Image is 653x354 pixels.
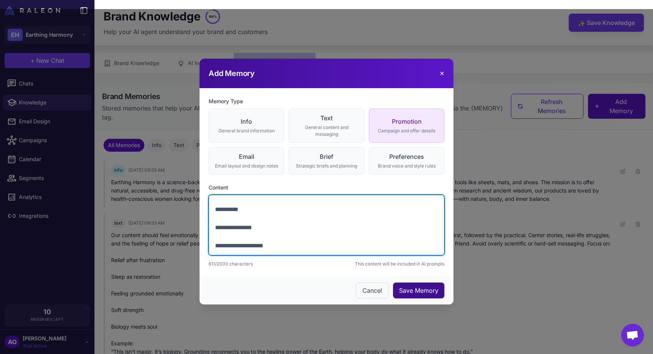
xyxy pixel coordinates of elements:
[209,68,255,79] h3: Add Memory
[209,183,444,192] label: Content
[214,163,279,169] div: Email layout and design notes
[439,69,444,78] button: ✕
[621,324,644,346] div: Open chat
[369,147,444,174] button: PreferencesBrand voice and style rules
[289,147,364,174] button: BriefStrategic briefs and planning
[209,109,284,143] button: InfoGeneral brand information
[289,109,364,143] button: TextGeneral content and messaging
[294,124,359,138] div: General content and messaging
[209,147,284,174] button: EmailEmail layout and design notes
[393,283,444,298] button: Save Memory
[209,97,444,106] label: Memory Type
[294,163,359,169] div: Strategic briefs and planning
[374,152,439,161] div: Preferences
[356,283,388,298] button: Cancel
[374,163,439,169] div: Brand voice and style rules
[214,117,279,126] div: Info
[374,127,439,134] div: Campaign and offer details
[374,117,439,126] div: Promotion
[369,109,444,143] button: PromotionCampaign and offer details
[294,152,359,161] div: Brief
[214,152,279,161] div: Email
[294,113,359,123] div: Text
[5,6,63,15] a: Raleon Logo
[355,261,444,267] p: This content will be included in AI prompts
[5,6,60,15] img: Raleon Logo
[214,127,279,134] div: General brand information
[209,261,253,267] p: 611/2000 characters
